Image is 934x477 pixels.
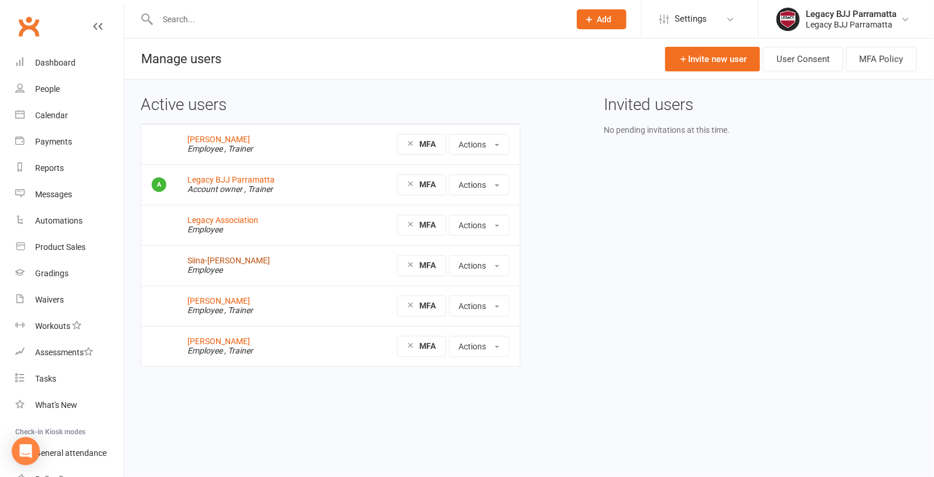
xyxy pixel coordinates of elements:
a: Dashboard [15,50,124,76]
button: Actions [449,174,509,195]
div: Legacy BJJ Parramatta [806,9,897,19]
span: Settings [675,6,707,32]
div: General attendance [35,448,107,458]
div: No pending invitations at this time. [604,123,918,136]
button: MFA Policy [846,47,917,71]
a: Legacy BJJ Parramatta [187,175,275,184]
div: Calendar [35,111,68,120]
a: Payments [15,129,124,155]
a: Tasks [15,366,124,392]
a: What's New [15,392,124,418]
h3: Invited users [604,96,918,114]
button: Add [577,9,627,29]
a: Siina-[PERSON_NAME] [187,256,270,265]
a: Waivers [15,287,124,313]
a: Product Sales [15,234,124,260]
div: Automations [35,216,83,225]
a: Messages [15,181,124,208]
div: Open Intercom Messenger [12,437,40,465]
strong: MFA [420,139,436,149]
a: Assessments [15,339,124,366]
button: Actions [449,296,509,317]
strong: MFA [420,180,436,189]
a: People [15,76,124,102]
button: Actions [449,134,509,155]
div: Waivers [35,295,64,304]
a: Automations [15,208,124,234]
em: Employee [187,306,223,315]
strong: MFA [420,260,436,270]
em: Employee [187,144,223,153]
a: Calendar [15,102,124,129]
h3: Active users [141,96,521,114]
div: Tasks [35,374,56,383]
div: People [35,84,60,94]
h1: Manage users [124,39,221,79]
div: Messages [35,190,72,199]
div: Dashboard [35,58,76,67]
em: , Trainer [224,306,253,315]
em: Account owner [187,184,242,194]
img: thumb_image1742356836.png [776,8,800,31]
a: Legacy Association [187,215,258,225]
a: [PERSON_NAME] [187,135,250,144]
em: , Trainer [244,184,273,194]
a: User Consent [763,47,843,71]
input: Search... [154,11,562,28]
span: Add [597,15,612,24]
a: [PERSON_NAME] [187,296,250,306]
a: Clubworx [14,12,43,41]
strong: MFA [420,341,436,351]
div: Reports [35,163,64,173]
button: Actions [449,255,509,276]
a: Invite new user [665,47,760,71]
div: What's New [35,400,77,410]
div: Legacy BJJ Parramatta [806,19,897,30]
button: Actions [449,215,509,236]
a: [PERSON_NAME] [187,337,250,346]
strong: MFA [420,301,436,310]
a: Gradings [15,260,124,287]
div: Workouts [35,321,70,331]
div: Payments [35,137,72,146]
em: , Trainer [224,144,253,153]
em: Employee [187,265,223,274]
em: Employee [187,346,223,355]
em: Employee [187,225,223,234]
div: Product Sales [35,242,85,252]
a: General attendance kiosk mode [15,440,124,466]
a: Reports [15,155,124,181]
strong: MFA [420,220,436,229]
em: , Trainer [224,346,253,355]
div: Gradings [35,269,69,278]
a: Workouts [15,313,124,339]
button: Actions [449,336,509,357]
div: Assessments [35,348,93,357]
